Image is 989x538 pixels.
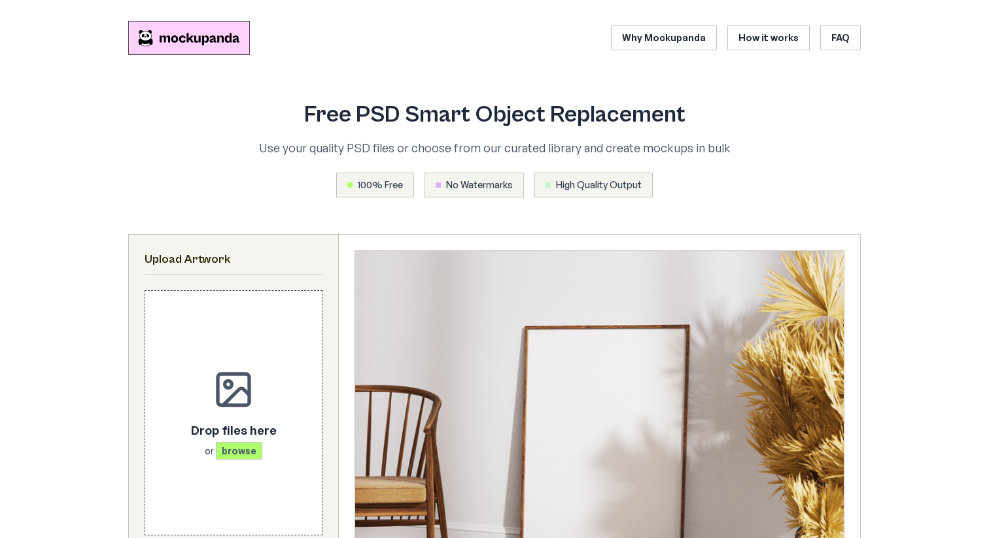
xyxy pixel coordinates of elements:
[128,21,250,55] img: Mockupanda
[145,250,322,269] h2: Upload Artwork
[820,25,861,50] a: FAQ
[128,21,250,55] a: Mockupanda home
[446,178,513,192] span: No Watermarks
[216,442,262,460] span: browse
[358,178,403,192] span: 100% Free
[727,25,810,50] a: How it works
[201,102,788,128] h1: Free PSD Smart Object Replacement
[201,139,788,157] p: Use your quality PSD files or choose from our curated library and create mockups in bulk
[611,25,717,50] a: Why Mockupanda
[191,421,277,439] p: Drop files here
[191,445,277,458] p: or
[556,178,642,192] span: High Quality Output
